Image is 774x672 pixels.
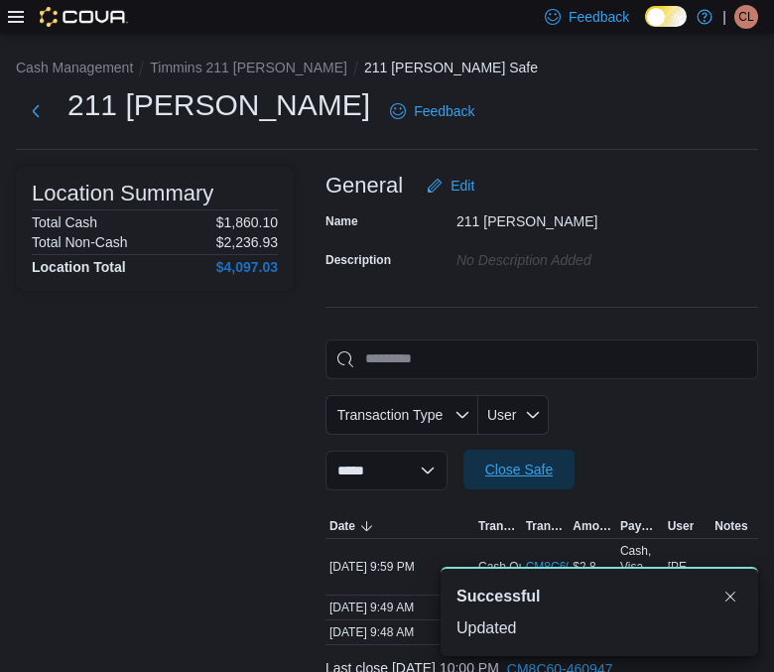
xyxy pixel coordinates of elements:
button: Date [325,514,474,538]
span: CL [738,5,753,29]
span: Feedback [414,101,474,121]
img: Cova [40,7,128,27]
button: Transaction Type [474,514,522,538]
div: Updated [456,616,742,640]
h4: $4,097.03 [216,259,278,275]
button: Close Safe [463,450,575,489]
button: Transaction # [522,514,570,538]
button: Payment Methods [616,514,664,538]
button: User [478,395,549,435]
span: Date [329,518,355,534]
input: This is a search bar. As you type, the results lower in the page will automatically filter. [325,339,758,379]
button: Dismiss toast [718,585,742,608]
h3: Location Summary [32,182,213,205]
div: 211 [PERSON_NAME] [456,205,722,229]
h1: 211 [PERSON_NAME] [67,85,370,125]
span: User [487,407,517,423]
span: Dark Mode [645,27,646,28]
div: Cody Laurin-Savage [734,5,758,29]
span: Notes [714,518,747,534]
span: User [668,518,695,534]
span: Close Safe [485,460,553,479]
label: Name [325,213,358,229]
span: Payment Methods [620,518,660,534]
button: User [664,514,711,538]
a: Feedback [382,91,482,131]
input: Dark Mode [645,6,687,27]
button: Cash Management [16,60,133,75]
button: Timmins 211 [PERSON_NAME] [150,60,347,75]
span: Edit [451,176,474,196]
div: [DATE] 9:48 AM [325,620,474,644]
div: [DATE] 9:59 PM [325,555,474,579]
h6: Total Non-Cash [32,234,128,250]
p: | [722,5,726,29]
h4: Location Total [32,259,126,275]
h6: Total Cash [32,214,97,230]
span: Transaction # [526,518,566,534]
div: Cash, Visa, Mas... [620,543,660,591]
p: $2,236.93 [216,234,278,250]
div: Notification [456,585,742,608]
button: Notes [710,514,758,538]
div: [DATE] 9:49 AM [325,596,474,619]
button: Next [16,91,56,131]
span: Successful [456,585,540,608]
p: $1,860.10 [216,214,278,230]
nav: An example of EuiBreadcrumbs [16,58,758,81]
button: Transaction Type [325,395,478,435]
span: Transaction Type [337,407,444,423]
span: Transaction Type [478,518,518,534]
div: No Description added [456,244,722,268]
button: 211 [PERSON_NAME] Safe [364,60,538,75]
button: Amount [569,514,616,538]
label: Description [325,252,391,268]
span: Amount [573,518,612,534]
button: Edit [419,166,482,205]
h3: General [325,174,403,198]
span: Feedback [569,7,629,27]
